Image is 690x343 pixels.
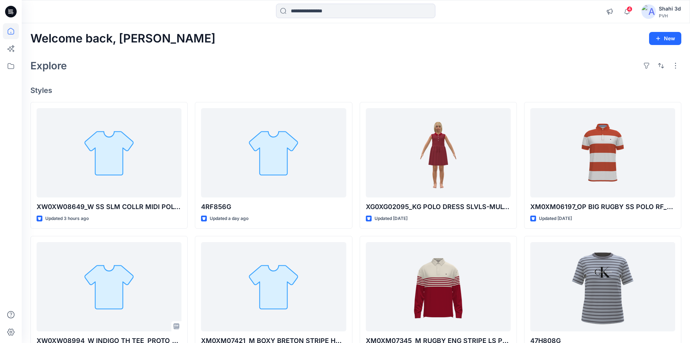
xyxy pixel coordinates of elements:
p: XW0XW08649_W SS SLM COLLR MIDI POLO DRS [37,202,181,212]
p: Updated [DATE] [375,215,407,222]
a: XM0XM07345_M RUGBY ENG STRIPE LS POLO_PROTO_V02 [366,242,511,332]
a: XW0XW08649_W SS SLM COLLR MIDI POLO DRS [37,108,181,198]
a: 47H808G [530,242,675,332]
div: PVH [659,13,681,19]
img: avatar [641,4,656,19]
p: Updated [DATE] [539,215,572,222]
h2: Explore [30,60,67,72]
p: Updated 3 hours ago [45,215,89,222]
button: New [649,32,681,45]
span: 4 [627,6,632,12]
p: XG0XG02095_KG POLO DRESS SLVLS-MULTI_PROTO_V01 [366,202,511,212]
a: XM0XM07421_M BOXY BRETON STRIPE HALF ZIP_PROTO_V01 [201,242,346,332]
h4: Styles [30,86,681,95]
a: 4RF856G [201,108,346,198]
p: XM0XM06197_OP BIG RUGBY SS POLO RF_PROTO_V01 [530,202,675,212]
div: Shahi 3d [659,4,681,13]
p: 4RF856G [201,202,346,212]
a: XM0XM06197_OP BIG RUGBY SS POLO RF_PROTO_V01 [530,108,675,198]
h2: Welcome back, [PERSON_NAME] [30,32,216,45]
a: XG0XG02095_KG POLO DRESS SLVLS-MULTI_PROTO_V01 [366,108,511,198]
a: XW0XW08994_W INDIGO TH TEE_PROTO_V01 [37,242,181,332]
p: Updated a day ago [210,215,248,222]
